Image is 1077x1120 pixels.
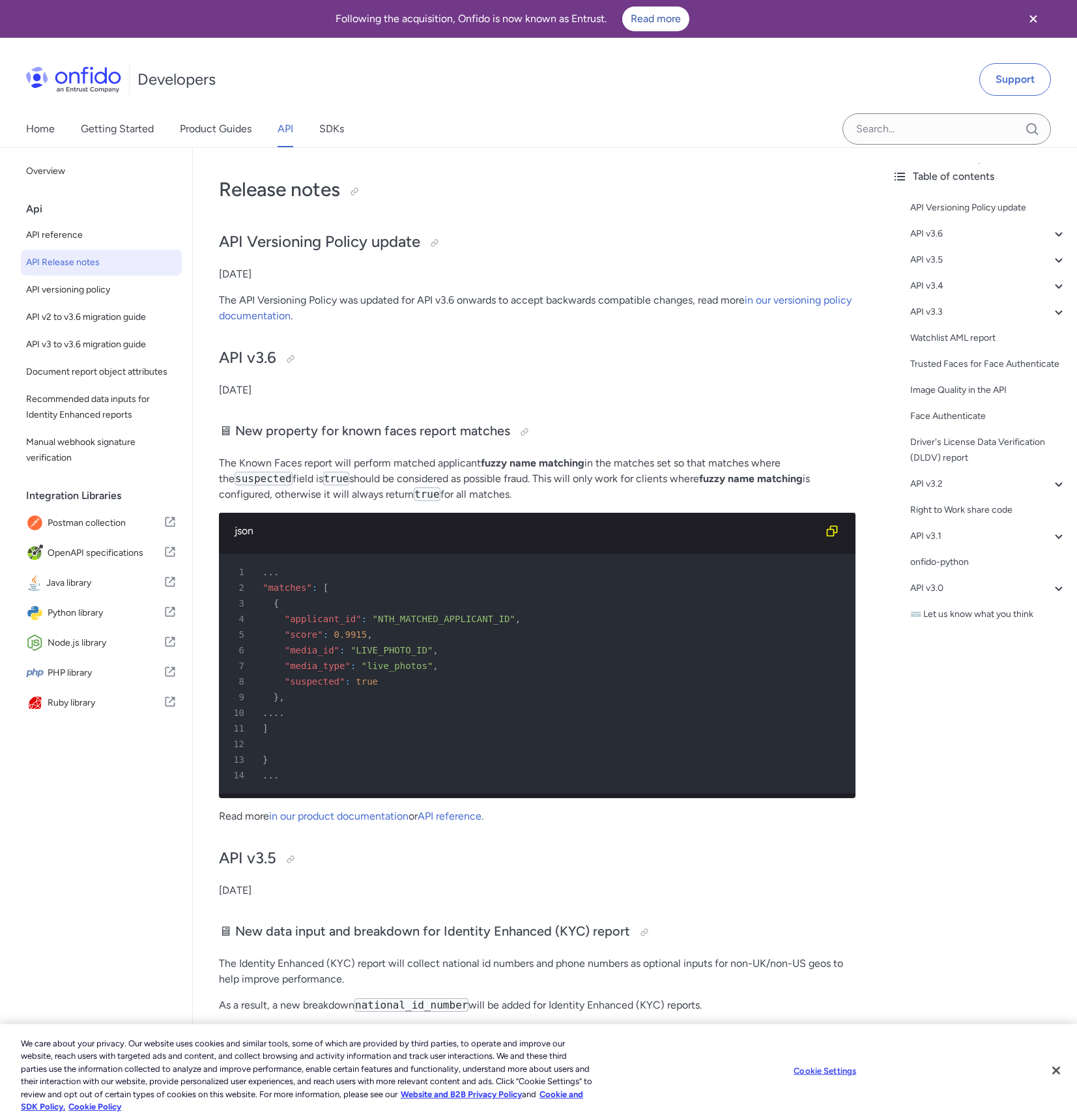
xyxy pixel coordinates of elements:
span: , [433,645,438,655]
a: SDKs [319,111,344,147]
span: : [323,629,328,640]
button: Close [1042,1056,1070,1085]
span: Postman collection [48,514,164,532]
span: 8 [224,674,253,689]
span: "suspected" [285,676,345,687]
span: , [279,692,284,702]
a: in our product documentation [269,810,409,822]
a: ⌨️ Let us know what you think [910,607,1067,622]
span: "score" [285,629,323,640]
span: "matches" [263,582,312,593]
span: Node.js library [48,634,164,652]
div: json [235,523,819,539]
span: "media_id" [285,645,339,655]
span: 7 [224,658,253,674]
a: IconRuby libraryRuby library [21,689,182,717]
a: Recommended data inputs for Identity Enhanced reports [21,386,182,428]
span: Manual webhook signature verification [26,435,177,466]
h1: Release notes [219,177,855,203]
span: ... [263,567,279,577]
code: national_id_number [354,998,468,1012]
p: As a result, a new breakdown will be added for Identity Enhanced (KYC) reports. [219,998,855,1013]
span: 13 [224,752,253,768]
a: Home [26,111,55,147]
a: API v3.5 [910,252,1067,268]
span: , [515,614,521,624]
span: "media_type" [285,661,351,671]
span: [ [323,582,328,593]
strong: fuzzy name matching [699,472,803,485]
span: Recommended data inputs for Identity Enhanced reports [26,392,177,423]
span: ... [263,770,279,781]
span: "applicant_id" [285,614,362,624]
span: 6 [224,642,253,658]
a: Image Quality in the API [910,382,1067,398]
p: resource types have been expanded with the following new values: , , and . [219,1024,855,1039]
p: [DATE] [219,266,855,282]
img: Onfido Logo [26,66,121,93]
span: OpenAPI specifications [48,544,164,562]
a: API v3.0 [910,581,1067,596]
span: } [263,754,268,765]
a: Cookie Policy [68,1102,121,1112]
a: API v3.6 [910,226,1067,242]
a: API v3.2 [910,476,1067,492]
code: true [414,487,440,501]
img: IconPython library [26,604,48,622]
h3: 🖥 New property for known faces report matches [219,422,855,442]
a: onfido-python [910,554,1067,570]
img: IconJava library [26,574,46,592]
div: API v3.3 [910,304,1067,320]
p: The Known Faces report will perform matched applicant in the matches set so that matches where th... [219,455,855,502]
a: API v3 to v3.6 migration guide [21,332,182,358]
a: API Versioning Policy update [910,200,1067,216]
span: API v2 to v3.6 migration guide [26,309,177,325]
span: : [351,661,356,671]
a: Face Authenticate [910,409,1067,424]
a: API versioning policy [21,277,182,303]
span: PHP library [48,664,164,682]
span: Document report object attributes [26,364,177,380]
span: Ruby library [48,694,164,712]
a: API reference [21,222,182,248]
img: IconPostman collection [26,514,48,532]
a: in our versioning policy documentation [219,294,852,322]
img: IconOpenAPI specifications [26,544,48,562]
span: ] [263,723,268,734]
a: IconJava libraryJava library [21,569,182,597]
span: true [356,676,378,687]
a: More information about our cookie policy., opens in a new tab [401,1089,522,1099]
h2: API v3.6 [219,347,855,369]
p: [DATE] [219,382,855,398]
a: IconOpenAPI specificationsOpenAPI specifications [21,539,182,567]
button: Cookie Settings [784,1058,866,1084]
span: Python library [48,604,164,622]
span: 9 [224,689,253,705]
a: Document report object attributes [21,359,182,385]
h3: 🖥 New data input and breakdown for Identity Enhanced (KYC) report [219,922,855,943]
span: 4 [224,611,253,627]
a: Product Guides [180,111,251,147]
span: API Release notes [26,255,177,270]
strong: fuzzy name matching [481,457,584,469]
span: "live_photos" [362,661,433,671]
a: API [278,111,293,147]
span: Java library [46,574,164,592]
span: "NTH_MATCHED_APPLICANT_ID" [373,614,515,624]
span: { [274,598,279,609]
span: .... [263,708,285,718]
div: Trusted Faces for Face Authenticate [910,356,1067,372]
a: Overview [21,158,182,184]
input: Onfido search input field [842,113,1051,145]
div: Following the acquisition, Onfido is now known as Entrust. [16,7,1009,31]
a: Watchlist AML report [910,330,1067,346]
span: } [274,692,279,702]
p: The API Versioning Policy was updated for API v3.6 onwards to accept backwards compatible changes... [219,293,855,324]
span: , [367,629,372,640]
code: suspected [235,472,293,485]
